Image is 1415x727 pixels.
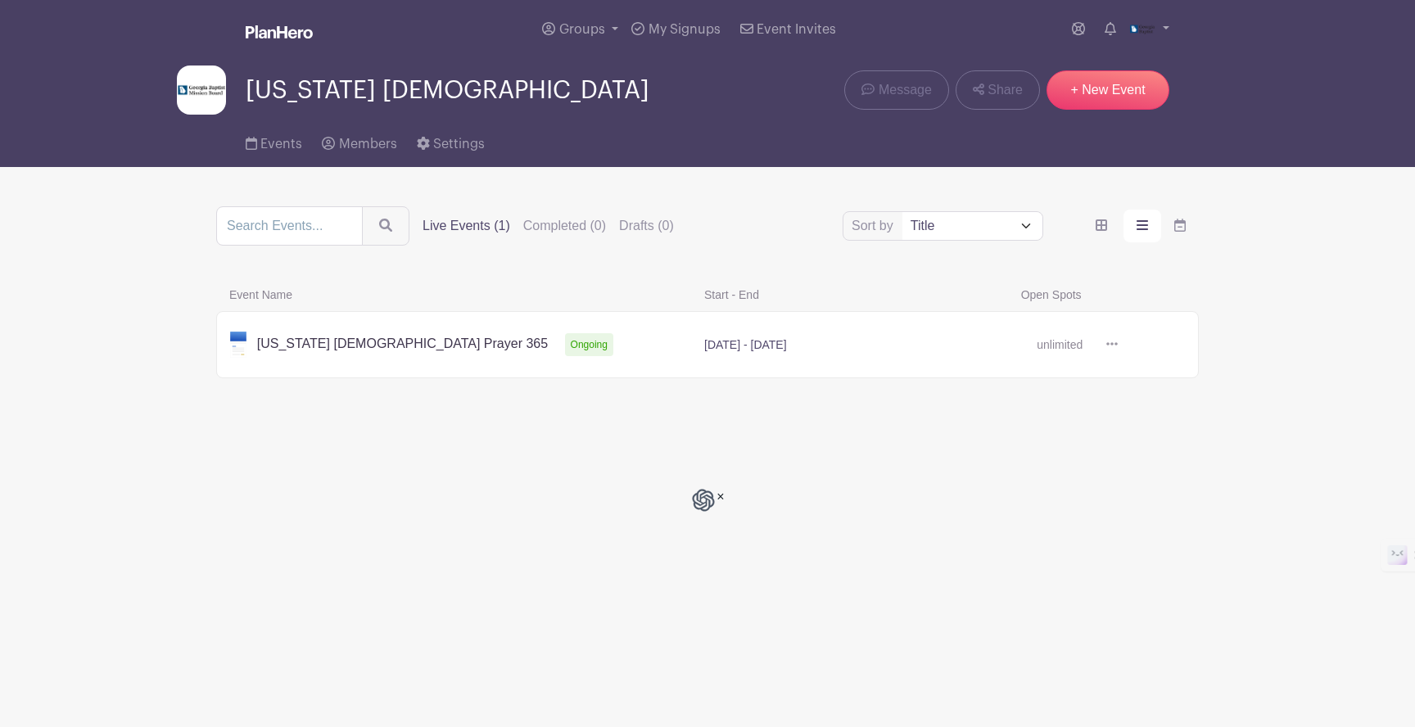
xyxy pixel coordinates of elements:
[619,216,674,236] label: Drafts (0)
[559,23,605,36] span: Groups
[852,216,898,236] label: Sort by
[433,138,485,151] span: Settings
[988,80,1023,100] span: Share
[260,138,302,151] span: Events
[246,115,302,167] a: Events
[649,23,721,36] span: My Signups
[717,487,724,513] div: ×
[246,25,313,38] img: logo_white-6c42ec7e38ccf1d336a20a19083b03d10ae64f83f12c07503d8b9e83406b4c7d.svg
[956,70,1040,110] a: Share
[1129,16,1155,43] img: georgia%20baptist%20logo.png
[879,80,932,100] span: Message
[757,23,836,36] span: Event Invites
[219,285,694,305] span: Event Name
[523,216,606,236] label: Completed (0)
[694,285,1011,305] span: Start - End
[423,216,674,236] div: filters
[339,138,397,151] span: Members
[417,115,485,167] a: Settings
[246,77,649,104] span: [US_STATE] [DEMOGRAPHIC_DATA]
[216,206,363,246] input: Search Events...
[322,115,396,167] a: Members
[844,70,948,110] a: Message
[1011,285,1169,305] span: Open Spots
[177,65,226,115] img: georgia%20baptist%20new%20logo%20color%20square%20white%20background.png
[1047,70,1169,110] a: + New Event
[1083,210,1199,242] div: order and view
[423,216,510,236] label: Live Events (1)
